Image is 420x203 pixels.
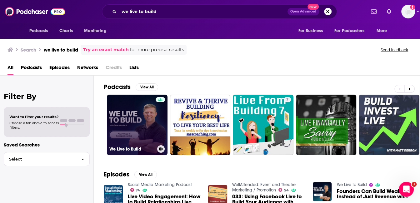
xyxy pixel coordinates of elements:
[104,83,131,91] h2: Podcasts
[129,62,139,75] a: Lists
[379,47,410,52] button: Send feedback
[104,83,158,91] a: PodcastsView All
[337,189,410,199] a: Founders Can Build Wealth Instead of Just Revenue with Monica Duggal | We Live to Build Podcast #244
[313,182,332,201] img: Founders Can Build Wealth Instead of Just Revenue with Monica Duggal | We Live to Build Podcast #244
[128,182,192,187] a: Social Media Marketing Podcast
[284,189,289,192] span: 54
[134,171,157,178] button: View All
[286,97,288,103] span: 7
[84,27,106,35] span: Monitoring
[9,121,59,130] span: Choose a tab above to access filters.
[284,97,291,102] a: 7
[136,83,158,91] button: View All
[294,25,331,37] button: open menu
[4,152,90,166] button: Select
[109,146,155,152] h3: We Live to Build
[372,25,395,37] button: open menu
[21,47,36,53] h3: Search
[287,8,319,15] button: Open AdvancedNew
[4,92,90,101] h2: Filter By
[330,25,373,37] button: open menu
[55,25,77,37] a: Charts
[232,182,296,193] a: WellAttended: Event and Theatre Marketing / Promotion
[401,5,415,18] img: User Profile
[104,171,129,178] h2: Episodes
[21,62,42,75] a: Podcasts
[307,4,319,10] span: New
[233,95,293,155] a: 7
[44,47,78,53] h3: we live to build
[290,10,316,13] span: Open Advanced
[412,182,417,187] span: 1
[4,157,76,161] span: Select
[410,5,415,10] svg: Add a profile image
[401,5,415,18] span: Logged in as crenshawcomms
[136,189,140,192] span: 74
[130,46,184,53] span: for more precise results
[298,27,323,35] span: For Business
[9,115,59,119] span: Want to filter your results?
[80,25,114,37] button: open menu
[83,46,129,53] a: Try an exact match
[107,95,167,155] a: We Live to Build
[7,62,13,75] a: All
[334,27,364,35] span: For Podcasters
[5,6,65,17] img: Podchaser - Follow, Share and Rate Podcasts
[119,7,287,17] input: Search podcasts, credits, & more...
[59,27,73,35] span: Charts
[25,25,56,37] button: open menu
[278,188,289,192] a: 54
[4,142,90,148] p: Saved Searches
[337,182,367,187] a: We Live to Build
[49,62,70,75] a: Episodes
[130,188,140,192] a: 74
[106,62,122,75] span: Credits
[29,27,48,35] span: Podcasts
[384,6,394,17] a: Show notifications dropdown
[104,171,157,178] a: EpisodesView All
[337,189,410,199] span: Founders Can Build Wealth Instead of Just Revenue with [PERSON_NAME] | We Live to Build Podcast #244
[102,4,337,19] div: Search podcasts, credits, & more...
[401,5,415,18] button: Show profile menu
[399,182,414,197] iframe: Intercom live chat
[377,27,387,35] span: More
[77,62,98,75] a: Networks
[368,6,379,17] a: Show notifications dropdown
